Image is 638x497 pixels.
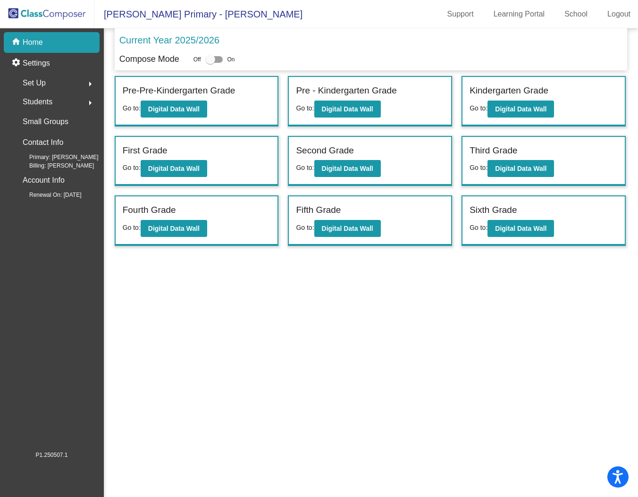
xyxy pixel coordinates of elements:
[486,7,553,22] a: Learning Portal
[141,101,207,118] button: Digital Data Wall
[470,84,548,98] label: Kindergarten Grade
[23,95,52,109] span: Students
[148,105,200,113] b: Digital Data Wall
[148,225,200,232] b: Digital Data Wall
[193,55,201,64] span: Off
[470,224,487,231] span: Go to:
[296,203,341,217] label: Fifth Grade
[141,220,207,237] button: Digital Data Wall
[322,105,373,113] b: Digital Data Wall
[296,224,314,231] span: Go to:
[14,191,81,199] span: Renewal On: [DATE]
[487,220,554,237] button: Digital Data Wall
[84,78,96,90] mat-icon: arrow_right
[314,220,381,237] button: Digital Data Wall
[94,7,302,22] span: [PERSON_NAME] Primary - [PERSON_NAME]
[23,136,63,149] p: Contact Info
[23,115,68,128] p: Small Groups
[322,165,373,172] b: Digital Data Wall
[84,97,96,109] mat-icon: arrow_right
[23,37,43,48] p: Home
[123,164,141,171] span: Go to:
[495,105,546,113] b: Digital Data Wall
[23,58,50,69] p: Settings
[11,37,23,48] mat-icon: home
[141,160,207,177] button: Digital Data Wall
[296,144,354,158] label: Second Grade
[470,104,487,112] span: Go to:
[470,203,517,217] label: Sixth Grade
[123,84,235,98] label: Pre-Pre-Kindergarten Grade
[119,53,179,66] p: Compose Mode
[487,101,554,118] button: Digital Data Wall
[123,104,141,112] span: Go to:
[123,144,168,158] label: First Grade
[296,104,314,112] span: Go to:
[314,101,381,118] button: Digital Data Wall
[440,7,481,22] a: Support
[296,164,314,171] span: Go to:
[123,224,141,231] span: Go to:
[23,76,46,90] span: Set Up
[557,7,595,22] a: School
[11,58,23,69] mat-icon: settings
[148,165,200,172] b: Digital Data Wall
[322,225,373,232] b: Digital Data Wall
[227,55,235,64] span: On
[470,164,487,171] span: Go to:
[600,7,638,22] a: Logout
[487,160,554,177] button: Digital Data Wall
[495,165,546,172] b: Digital Data Wall
[23,174,65,187] p: Account Info
[314,160,381,177] button: Digital Data Wall
[119,33,219,47] p: Current Year 2025/2026
[123,203,176,217] label: Fourth Grade
[296,84,396,98] label: Pre - Kindergarten Grade
[495,225,546,232] b: Digital Data Wall
[14,161,94,170] span: Billing: [PERSON_NAME]
[14,153,99,161] span: Primary: [PERSON_NAME]
[470,144,517,158] label: Third Grade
